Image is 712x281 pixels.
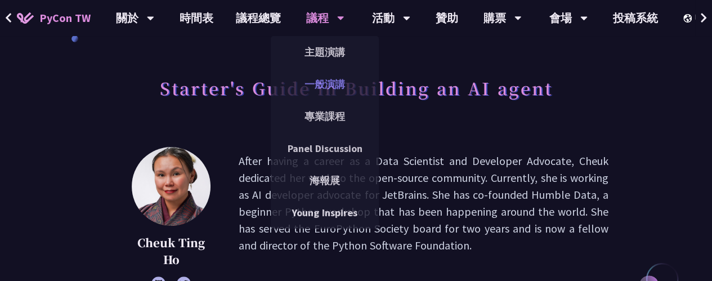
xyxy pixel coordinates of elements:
span: PyCon TW [39,10,91,26]
img: Locale Icon [683,14,695,23]
img: Home icon of PyCon TW 2025 [17,12,34,24]
img: Cheuk Ting Ho [132,147,211,226]
p: Cheuk Ting Ho [132,234,211,268]
a: Panel Discussion [271,135,379,162]
a: 海報展 [271,167,379,194]
a: PyCon TW [6,4,102,32]
h1: Starter's Guide in Building an AI agent [160,71,553,105]
a: 主題演講 [271,39,379,65]
a: Young Inspires [271,199,379,226]
a: 專業課程 [271,103,379,130]
a: 一般演講 [271,71,379,97]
